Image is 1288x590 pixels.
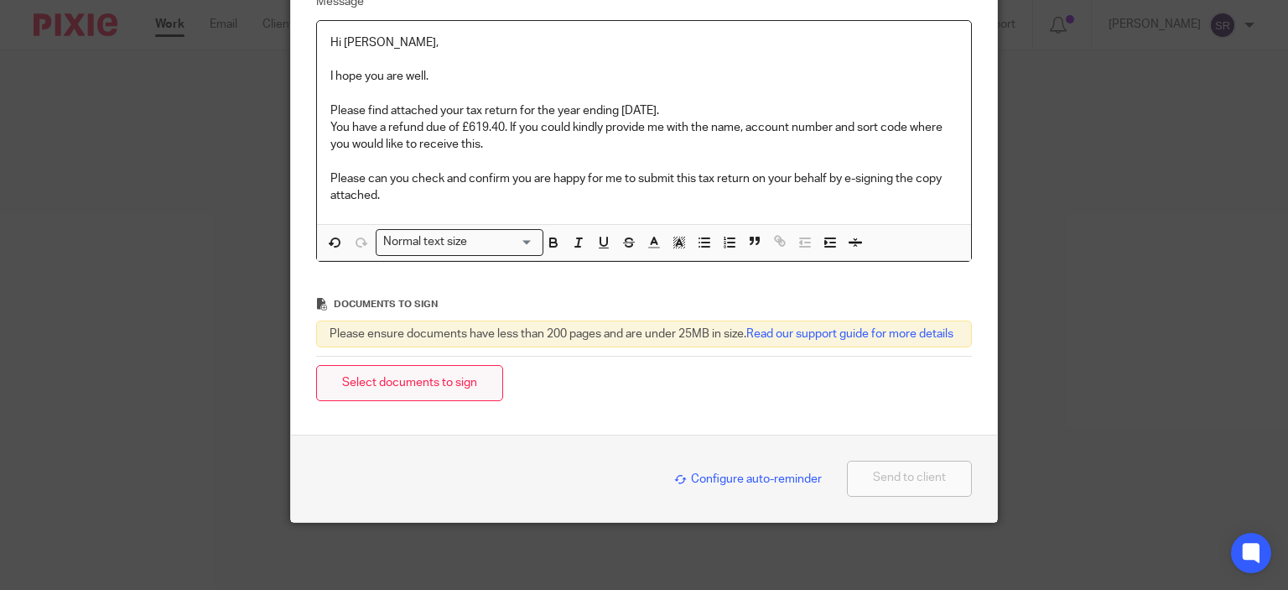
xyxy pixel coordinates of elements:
p: Hi [PERSON_NAME], [330,34,958,51]
button: Send to client [847,461,972,497]
p: Please find attached your tax return for the year ending [DATE]. [330,102,958,119]
p: I hope you are well. [330,68,958,85]
div: Search for option [376,229,543,255]
span: Configure auto-reminder [674,473,822,485]
input: Search for option [473,233,533,251]
p: You have a refund due of £619.40. If you could kindly provide me with the name, account number an... [330,119,958,154]
div: Please ensure documents have less than 200 pages and are under 25MB in size. [316,321,973,347]
button: Select documents to sign [316,365,503,401]
p: Please can you check and confirm you are happy for me to submit this tax return on your behalf by... [330,170,958,205]
a: Read our support guide for more details [746,328,953,340]
span: Normal text size [380,233,471,251]
span: Documents to sign [334,300,438,309]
